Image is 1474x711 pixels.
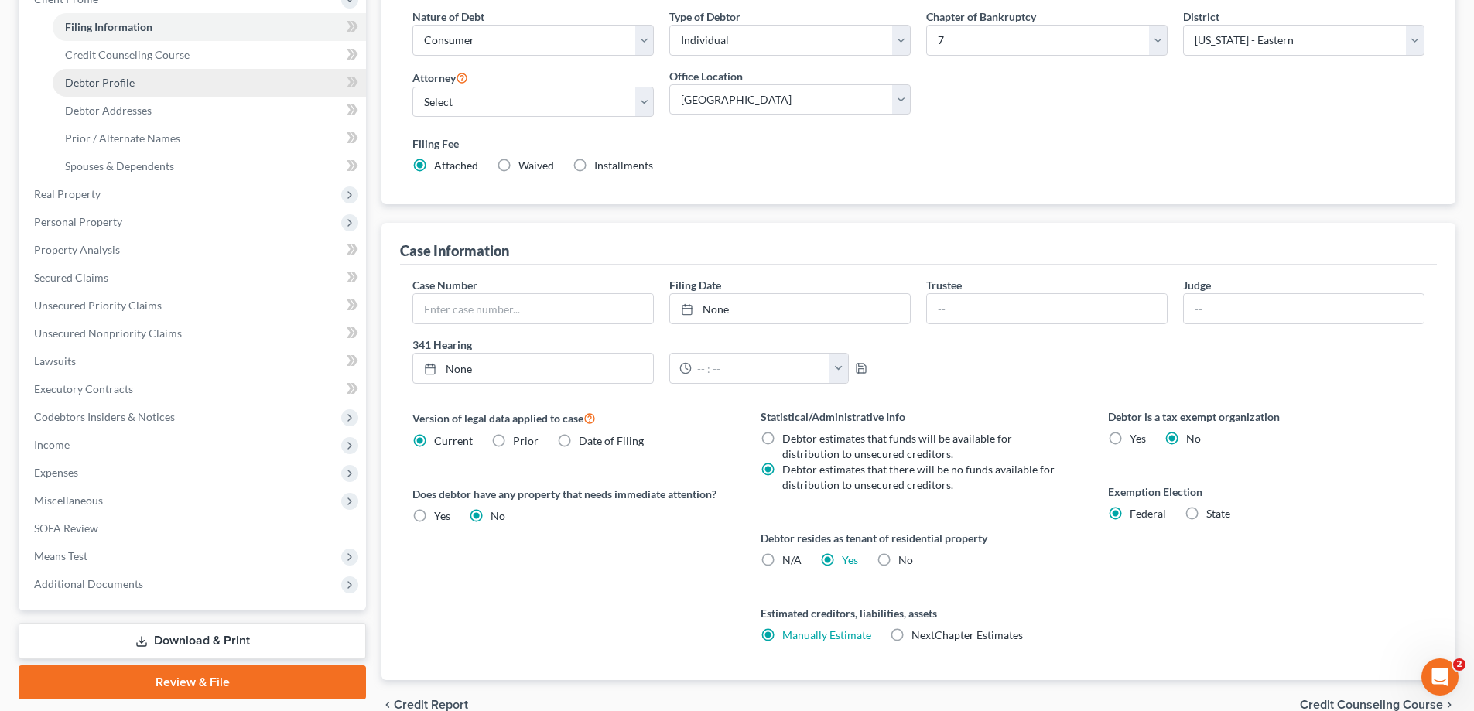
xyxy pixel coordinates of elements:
[518,159,554,172] span: Waived
[1183,9,1219,25] label: District
[513,434,539,447] span: Prior
[1421,658,1459,696] iframe: Intercom live chat
[1183,277,1211,293] label: Judge
[394,699,468,711] span: Credit Report
[65,48,190,61] span: Credit Counseling Course
[782,553,802,566] span: N/A
[579,434,644,447] span: Date of Filing
[34,438,70,451] span: Income
[1108,408,1424,425] label: Debtor is a tax exempt organization
[34,271,108,284] span: Secured Claims
[53,13,366,41] a: Filing Information
[927,294,1167,323] input: --
[761,530,1077,546] label: Debtor resides as tenant of residential property
[53,125,366,152] a: Prior / Alternate Names
[19,623,366,659] a: Download & Print
[842,553,858,566] a: Yes
[1453,658,1465,671] span: 2
[413,354,653,383] a: None
[65,132,180,145] span: Prior / Alternate Names
[34,577,143,590] span: Additional Documents
[22,514,366,542] a: SOFA Review
[911,628,1023,641] span: NextChapter Estimates
[434,159,478,172] span: Attached
[412,9,484,25] label: Nature of Debt
[412,68,468,87] label: Attorney
[412,135,1424,152] label: Filing Fee
[34,549,87,562] span: Means Test
[381,699,468,711] button: chevron_left Credit Report
[782,432,1012,460] span: Debtor estimates that funds will be available for distribution to unsecured creditors.
[412,277,477,293] label: Case Number
[34,243,120,256] span: Property Analysis
[400,241,509,260] div: Case Information
[926,277,962,293] label: Trustee
[782,628,871,641] a: Manually Estimate
[1130,432,1146,445] span: Yes
[34,354,76,367] span: Lawsuits
[1206,507,1230,520] span: State
[34,382,133,395] span: Executory Contracts
[381,699,394,711] i: chevron_left
[898,553,913,566] span: No
[65,76,135,89] span: Debtor Profile
[405,337,918,353] label: 341 Hearing
[670,294,910,323] a: None
[34,521,98,535] span: SOFA Review
[594,159,653,172] span: Installments
[22,320,366,347] a: Unsecured Nonpriority Claims
[1300,699,1443,711] span: Credit Counseling Course
[926,9,1036,25] label: Chapter of Bankruptcy
[19,665,366,699] a: Review & File
[412,408,729,427] label: Version of legal data applied to case
[1184,294,1424,323] input: --
[53,41,366,69] a: Credit Counseling Course
[669,277,721,293] label: Filing Date
[1186,432,1201,445] span: No
[22,292,366,320] a: Unsecured Priority Claims
[761,605,1077,621] label: Estimated creditors, liabilities, assets
[53,152,366,180] a: Spouses & Dependents
[34,187,101,200] span: Real Property
[434,509,450,522] span: Yes
[761,408,1077,425] label: Statistical/Administrative Info
[412,486,729,502] label: Does debtor have any property that needs immediate attention?
[692,354,830,383] input: -- : --
[34,410,175,423] span: Codebtors Insiders & Notices
[65,159,174,173] span: Spouses & Dependents
[1300,699,1455,711] button: Credit Counseling Course chevron_right
[34,466,78,479] span: Expenses
[1130,507,1166,520] span: Federal
[782,463,1055,491] span: Debtor estimates that there will be no funds available for distribution to unsecured creditors.
[53,97,366,125] a: Debtor Addresses
[1443,699,1455,711] i: chevron_right
[34,299,162,312] span: Unsecured Priority Claims
[65,20,152,33] span: Filing Information
[22,375,366,403] a: Executory Contracts
[34,494,103,507] span: Miscellaneous
[669,9,740,25] label: Type of Debtor
[65,104,152,117] span: Debtor Addresses
[491,509,505,522] span: No
[22,264,366,292] a: Secured Claims
[34,326,182,340] span: Unsecured Nonpriority Claims
[22,236,366,264] a: Property Analysis
[22,347,366,375] a: Lawsuits
[434,434,473,447] span: Current
[413,294,653,323] input: Enter case number...
[53,69,366,97] a: Debtor Profile
[669,68,743,84] label: Office Location
[34,215,122,228] span: Personal Property
[1108,484,1424,500] label: Exemption Election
